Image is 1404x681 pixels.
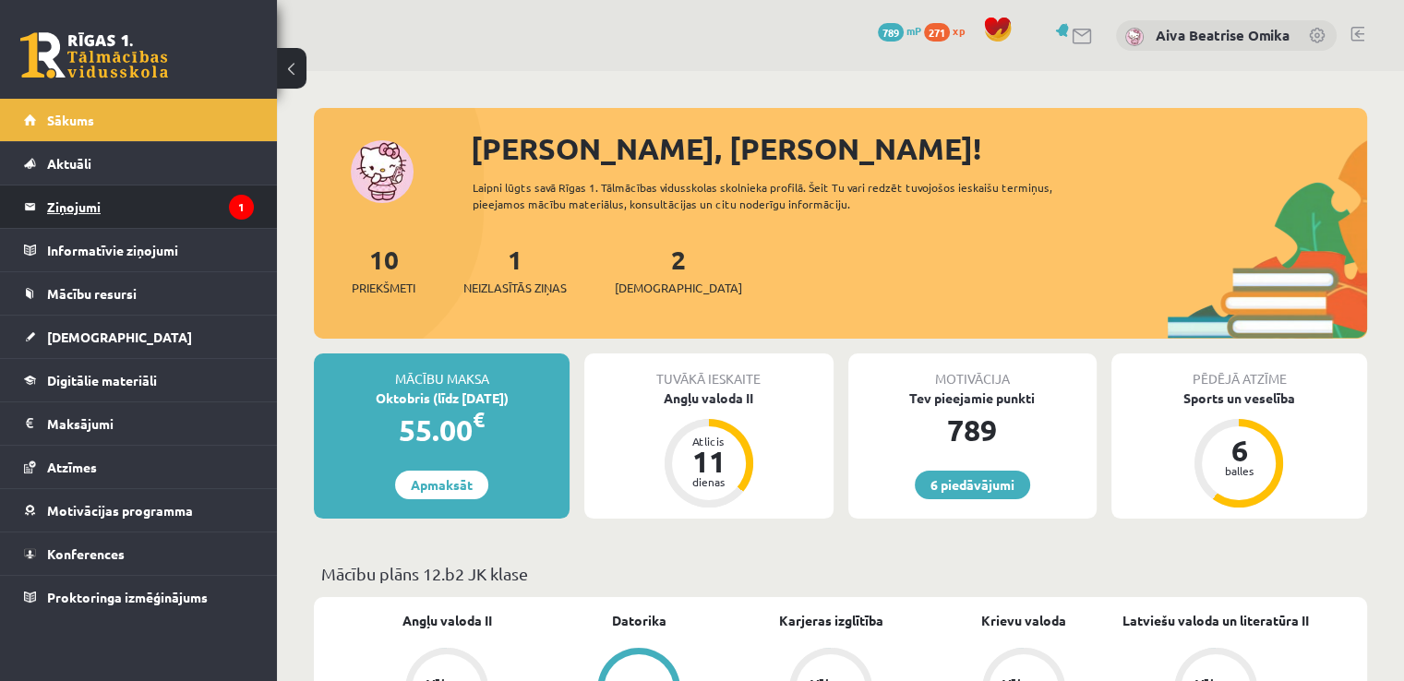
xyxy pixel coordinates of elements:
[47,155,91,172] span: Aktuāli
[471,126,1367,171] div: [PERSON_NAME], [PERSON_NAME]!
[47,185,254,228] legend: Ziņojumi
[1211,436,1266,465] div: 6
[24,446,254,488] a: Atzīmes
[47,329,192,345] span: [DEMOGRAPHIC_DATA]
[47,112,94,128] span: Sākums
[1156,26,1290,44] a: Aiva Beatrise Omika
[924,23,950,42] span: 271
[229,195,254,220] i: 1
[24,532,254,575] a: Konferences
[878,23,904,42] span: 789
[473,406,485,433] span: €
[47,459,97,475] span: Atzīmes
[321,561,1360,586] p: Mācību plāns 12.b2 JK klase
[24,316,254,358] a: [DEMOGRAPHIC_DATA]
[24,142,254,185] a: Aktuāli
[24,489,254,532] a: Motivācijas programma
[463,279,567,297] span: Neizlasītās ziņas
[24,229,254,271] a: Informatīvie ziņojumi
[924,23,974,38] a: 271 xp
[463,243,567,297] a: 1Neizlasītās ziņas
[314,388,570,408] div: Oktobris (līdz [DATE])
[953,23,965,38] span: xp
[1111,388,1367,510] a: Sports un veselība 6 balles
[24,185,254,228] a: Ziņojumi1
[779,611,883,630] a: Karjeras izglītība
[24,272,254,315] a: Mācību resursi
[47,372,157,388] span: Digitālie materiāli
[906,23,921,38] span: mP
[20,32,168,78] a: Rīgas 1. Tālmācības vidusskola
[681,436,737,447] div: Atlicis
[1111,388,1367,408] div: Sports un veselība
[584,353,833,388] div: Tuvākā ieskaite
[47,589,208,605] span: Proktoringa izmēģinājums
[473,179,1105,212] div: Laipni lūgts savā Rīgas 1. Tālmācības vidusskolas skolnieka profilā. Šeit Tu vari redzēt tuvojošo...
[878,23,921,38] a: 789 mP
[395,471,488,499] a: Apmaksāt
[24,402,254,445] a: Maksājumi
[47,285,137,302] span: Mācību resursi
[47,502,193,519] span: Motivācijas programma
[352,279,415,297] span: Priekšmeti
[24,576,254,618] a: Proktoringa izmēģinājums
[848,408,1097,452] div: 789
[915,471,1030,499] a: 6 piedāvājumi
[1125,28,1144,46] img: Aiva Beatrise Omika
[1122,611,1309,630] a: Latviešu valoda un literatūra II
[848,388,1097,408] div: Tev pieejamie punkti
[314,408,570,452] div: 55.00
[24,99,254,141] a: Sākums
[615,279,742,297] span: [DEMOGRAPHIC_DATA]
[47,545,125,562] span: Konferences
[681,476,737,487] div: dienas
[848,353,1097,388] div: Motivācija
[1111,353,1367,388] div: Pēdējā atzīme
[314,353,570,388] div: Mācību maksa
[352,243,415,297] a: 10Priekšmeti
[402,611,492,630] a: Angļu valoda II
[615,243,742,297] a: 2[DEMOGRAPHIC_DATA]
[24,359,254,401] a: Digitālie materiāli
[1211,465,1266,476] div: balles
[47,402,254,445] legend: Maksājumi
[47,229,254,271] legend: Informatīvie ziņojumi
[584,388,833,408] div: Angļu valoda II
[981,611,1066,630] a: Krievu valoda
[681,447,737,476] div: 11
[584,388,833,510] a: Angļu valoda II Atlicis 11 dienas
[612,611,666,630] a: Datorika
